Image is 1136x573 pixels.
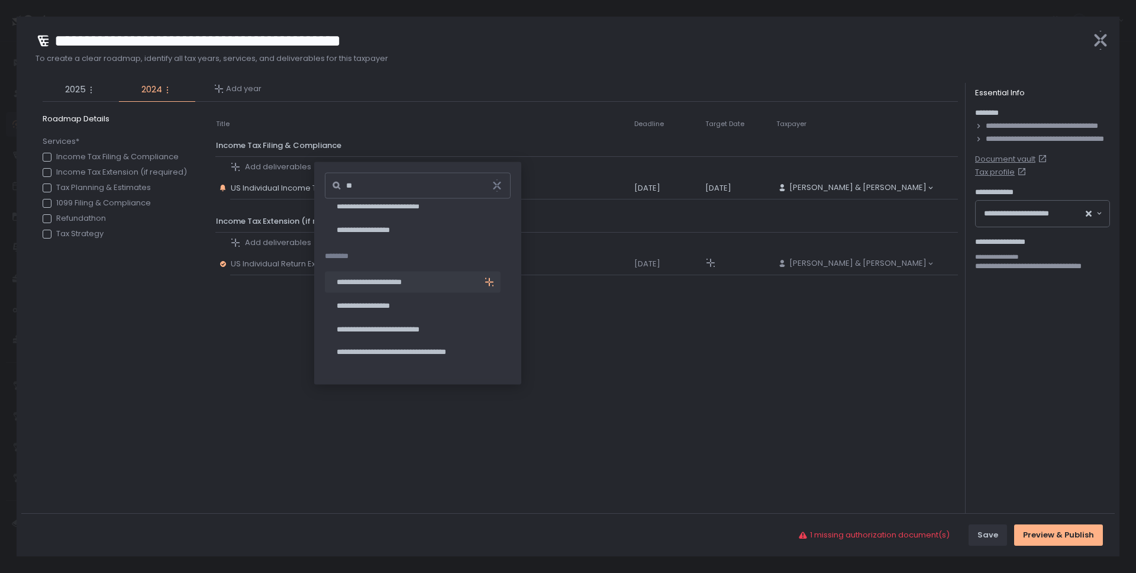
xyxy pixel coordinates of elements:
span: Add deliverables [245,237,311,248]
div: [DATE] [634,183,704,194]
div: Search for option [976,201,1109,227]
div: Preview & Publish [1023,530,1094,540]
span: Add deliverables [245,162,311,172]
span: US Individual Income Tax Return [231,183,357,194]
div: Search for option [776,258,934,270]
th: Title [215,114,230,135]
span: To create a clear roadmap, identify all tax years, services, and deliverables for this taxpayer [35,53,1082,64]
a: Tax profile [975,167,1110,178]
span: 2025 [65,83,86,96]
span: [PERSON_NAME] & [PERSON_NAME] [789,182,927,193]
button: Save [969,524,1007,546]
input: Search for option [1062,208,1085,220]
span: 1 missing authorization document(s) [810,530,950,540]
a: Document vault [975,154,1110,165]
span: [PERSON_NAME] & [PERSON_NAME] [789,258,927,269]
span: Roadmap Details [43,114,192,124]
div: Save [977,530,998,540]
span: [DATE] [705,182,731,194]
span: Income Tax Extension (if required) [216,215,348,227]
th: Taxpayer [776,114,934,135]
th: Deadline [634,114,705,135]
button: Clear Selected [1086,211,1092,217]
button: Add year [214,83,262,94]
span: US Individual Return Extension [231,259,348,269]
button: Preview & Publish [1014,524,1103,546]
div: Search for option [776,182,934,194]
span: Income Tax Filing & Compliance [216,140,341,151]
div: Essential Info [975,88,1110,98]
span: 2024 [141,83,162,96]
span: Services* [43,136,187,147]
div: [DATE] [634,259,704,269]
th: Target Date [705,114,776,135]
